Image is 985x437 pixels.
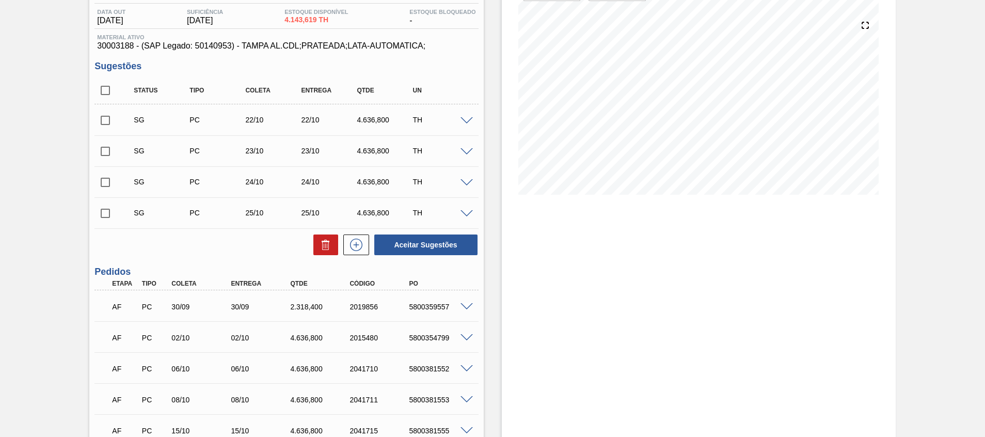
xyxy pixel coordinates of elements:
[139,396,170,404] div: Pedido de Compra
[347,334,414,342] div: 2015480
[109,280,140,287] div: Etapa
[288,427,354,435] div: 4.636,800
[131,209,193,217] div: Sugestão Criada
[109,357,140,380] div: Aguardando Faturamento
[112,303,138,311] p: AF
[228,396,295,404] div: 08/10/2025
[97,41,475,51] span: 30003188 - (SAP Legado: 50140953) - TAMPA AL.CDL;PRATEADA;LATA-AUTOMATICA;
[369,233,479,256] div: Aceitar Sugestões
[228,280,295,287] div: Entrega
[406,365,473,373] div: 5800381552
[187,16,223,25] span: [DATE]
[284,16,348,24] span: 4.143,619 TH
[139,303,170,311] div: Pedido de Compra
[187,9,223,15] span: Suficiência
[410,178,472,186] div: TH
[298,87,360,94] div: Entrega
[308,235,338,255] div: Excluir Sugestões
[298,178,360,186] div: 24/10/2025
[243,209,305,217] div: 25/10/2025
[298,147,360,155] div: 23/10/2025
[406,427,473,435] div: 5800381555
[354,178,416,186] div: 4.636,800
[243,178,305,186] div: 24/10/2025
[112,396,138,404] p: AF
[187,209,249,217] div: Pedido de Compra
[109,388,140,411] div: Aguardando Faturamento
[169,427,235,435] div: 15/10/2025
[169,280,235,287] div: Coleta
[131,178,193,186] div: Sugestão Criada
[131,116,193,124] div: Sugestão Criada
[288,303,354,311] div: 2.318,400
[94,267,478,277] h3: Pedidos
[187,147,249,155] div: Pedido de Compra
[187,116,249,124] div: Pedido de Compra
[243,87,305,94] div: Coleta
[288,396,354,404] div: 4.636,800
[347,365,414,373] div: 2041710
[410,116,472,124] div: TH
[288,365,354,373] div: 4.636,800
[354,116,416,124] div: 4.636,800
[228,427,295,435] div: 15/10/2025
[338,235,369,255] div: Nova sugestão
[139,280,170,287] div: Tipo
[139,427,170,435] div: Pedido de Compra
[354,209,416,217] div: 4.636,800
[112,365,138,373] p: AF
[410,209,472,217] div: TH
[284,9,348,15] span: Estoque Disponível
[187,178,249,186] div: Pedido de Compra
[406,334,473,342] div: 5800354799
[97,9,125,15] span: Data out
[131,147,193,155] div: Sugestão Criada
[347,396,414,404] div: 2041711
[112,334,138,342] p: AF
[298,116,360,124] div: 22/10/2025
[228,365,295,373] div: 06/10/2025
[97,34,475,40] span: Material ativo
[139,365,170,373] div: Pedido de Compra
[97,16,125,25] span: [DATE]
[288,280,354,287] div: Qtde
[169,303,235,311] div: 30/09/2025
[410,147,472,155] div: TH
[298,209,360,217] div: 25/10/2025
[169,365,235,373] div: 06/10/2025
[228,303,295,311] div: 30/09/2025
[406,303,473,311] div: 5800359557
[347,303,414,311] div: 2019856
[243,147,305,155] div: 23/10/2025
[139,334,170,342] div: Pedido de Compra
[228,334,295,342] div: 02/10/2025
[347,280,414,287] div: Código
[288,334,354,342] div: 4.636,800
[112,427,138,435] p: AF
[131,87,193,94] div: Status
[374,235,478,255] button: Aceitar Sugestões
[187,87,249,94] div: Tipo
[109,326,140,349] div: Aguardando Faturamento
[94,61,478,72] h3: Sugestões
[410,87,472,94] div: UN
[406,396,473,404] div: 5800381553
[169,396,235,404] div: 08/10/2025
[354,147,416,155] div: 4.636,800
[406,280,473,287] div: PO
[243,116,305,124] div: 22/10/2025
[409,9,475,15] span: Estoque Bloqueado
[169,334,235,342] div: 02/10/2025
[109,295,140,318] div: Aguardando Faturamento
[354,87,416,94] div: Qtde
[407,9,478,25] div: -
[347,427,414,435] div: 2041715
